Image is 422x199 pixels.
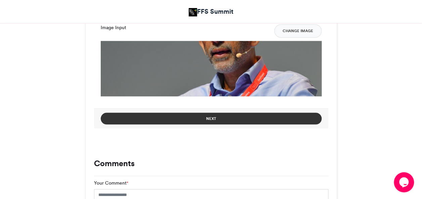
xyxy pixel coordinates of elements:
[101,24,126,31] label: Image Input
[189,8,197,16] img: FFS Summit
[394,172,415,192] iframe: chat widget
[94,179,128,186] label: Your Comment
[94,159,328,167] h3: Comments
[101,113,322,124] button: Next
[274,24,322,38] button: Change Image
[189,7,233,16] a: FFS Summit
